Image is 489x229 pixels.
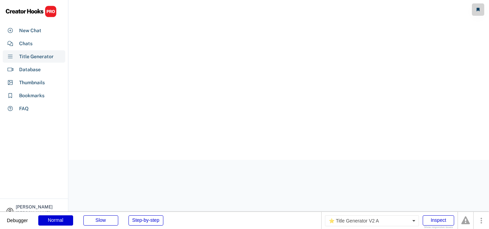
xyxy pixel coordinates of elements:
div: Inspect [423,215,454,226]
div: Step-by-step [128,215,163,226]
div: New Chat [19,27,41,34]
div: Title Generator [19,53,54,60]
div: [PERSON_NAME][EMAIL_ADDRESS][DOMAIN_NAME] [16,211,62,223]
div: [PERSON_NAME] [16,205,62,209]
div: Slow [83,215,118,226]
div: Debugger [7,212,28,223]
div: ⭐️ Title Generator V2 A [325,215,419,226]
div: Thumbnails [19,79,45,86]
div: Bookmarks [19,92,44,99]
div: Chats [19,40,32,47]
div: Database [19,66,41,73]
div: FAQ [19,105,29,112]
img: CHPRO%20Logo.svg [5,5,57,17]
div: Normal [38,215,73,226]
div: Show responsive boxes [423,226,454,229]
